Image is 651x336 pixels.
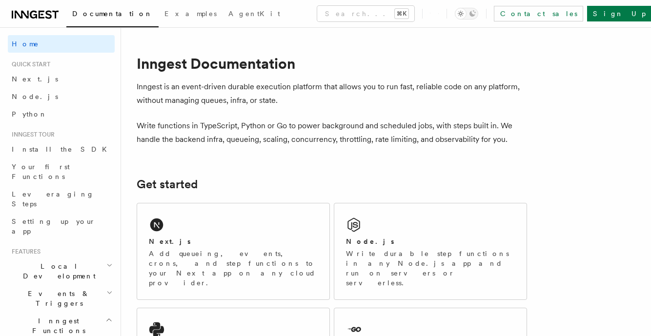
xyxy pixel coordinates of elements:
a: Examples [159,3,223,26]
a: Your first Functions [8,158,115,185]
span: Install the SDK [12,145,113,153]
a: Python [8,105,115,123]
h2: Node.js [346,237,394,246]
h2: Next.js [149,237,191,246]
span: Setting up your app [12,217,96,235]
p: Write functions in TypeScript, Python or Go to power background and scheduled jobs, with steps bu... [137,119,527,146]
a: Contact sales [494,6,583,21]
p: Write durable step functions in any Node.js app and run on servers or serverless. [346,249,515,288]
button: Toggle dark mode [455,8,478,20]
p: Inngest is an event-driven durable execution platform that allows you to run fast, reliable code ... [137,80,527,107]
a: Home [8,35,115,53]
span: Examples [164,10,217,18]
a: Next.js [8,70,115,88]
a: Install the SDK [8,140,115,158]
span: Documentation [72,10,153,18]
span: Inngest Functions [8,316,105,336]
p: Add queueing, events, crons, and step functions to your Next app on any cloud provider. [149,249,318,288]
a: AgentKit [223,3,286,26]
a: Get started [137,178,198,191]
h1: Inngest Documentation [137,55,527,72]
span: Home [12,39,39,49]
button: Search...⌘K [317,6,414,21]
button: Local Development [8,257,115,285]
a: Setting up your app [8,213,115,240]
span: Quick start [8,60,50,68]
a: Node.jsWrite durable step functions in any Node.js app and run on servers or serverless. [334,203,527,300]
a: Next.jsAdd queueing, events, crons, and step functions to your Next app on any cloud provider. [137,203,330,300]
span: Local Development [8,261,106,281]
kbd: ⌘K [395,9,408,19]
span: Inngest tour [8,131,55,138]
span: Your first Functions [12,163,70,180]
span: Leveraging Steps [12,190,94,208]
span: Node.js [12,93,58,100]
span: AgentKit [228,10,280,18]
span: Events & Triggers [8,289,106,308]
button: Events & Triggers [8,285,115,312]
a: Node.js [8,88,115,105]
span: Next.js [12,75,58,83]
a: Leveraging Steps [8,185,115,213]
span: Features [8,248,41,256]
span: Python [12,110,47,118]
a: Documentation [66,3,159,27]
